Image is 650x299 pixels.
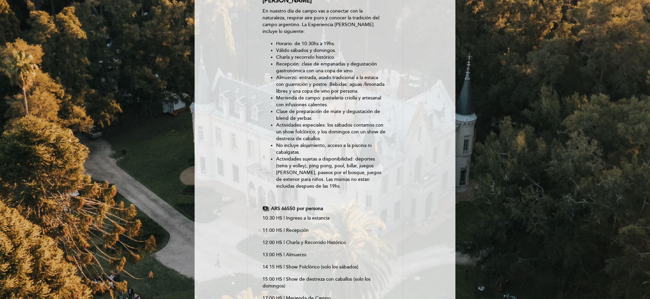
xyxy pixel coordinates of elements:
p: En nuestro día de campo vas a conectar con la naturaleza, respirar aire puro y conocer la tradici... [263,8,387,35]
p: 11:00 HS | Recepción [263,227,387,234]
li: Clase de preparación de mate y degustación de blend de yerbas. [276,108,387,122]
p: 15:00 HS | Show de destreza con caballos (solo los domingos) [263,276,387,289]
p: 13:00 HS | Almuerzo [263,251,387,258]
span: ARS 66550 [271,205,295,212]
li: Charla y recorrido histórico. [276,54,387,61]
li: Actividades especiales: los sábados contamos con un show folclórico; y los domingos con un show d... [276,122,387,142]
li: No incluye alojamiento, acceso a la piscina ni cabalgatas. [276,142,387,156]
li: Horario: de 10:30hs a 19hs. [276,40,387,47]
li: Actividades sujetas a disponibilidad: deportes (tenis y volley), ping pong, pool, billar, juegos ... [276,156,387,190]
span: por persona [297,205,323,212]
span: payments [263,205,269,212]
li: Merienda de campo: pastelería criolla y artesanal con infusiones calientes. [276,95,387,108]
li: Recepción: clase de empanadas y degustación gastronómica con una copa de vino. [276,61,387,74]
p: 14:15 HS | Show Folclórico (solo los sábados) [263,264,387,270]
li: Válido sábados y domingos. [276,47,387,54]
p: 12:00 HS | Charla y Recorrido Histórico [263,239,387,246]
p: 10:30 HS | Ingreso a la estancia [263,215,387,222]
li: Almuerzo: entrada, asado tradicional a la estaca con guarnición y postre. Bebidas: aguas /limonad... [276,74,387,95]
